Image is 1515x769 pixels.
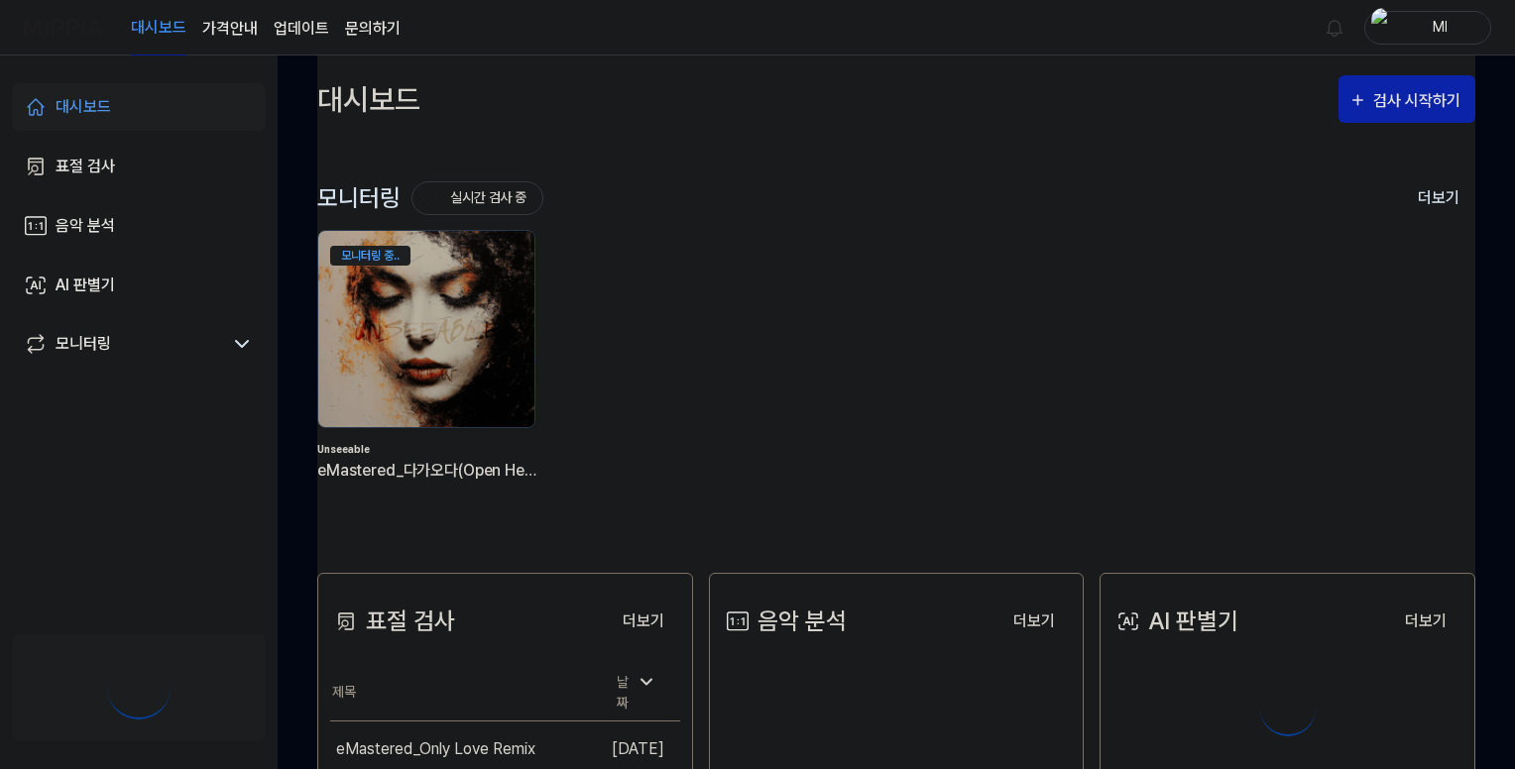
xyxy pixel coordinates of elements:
div: 표절 검사 [56,155,115,178]
div: 음악 분석 [722,604,847,639]
a: 더보기 [607,601,680,641]
button: profileMl [1364,11,1491,45]
button: 실시간 검사 중 [411,181,543,215]
img: 알림 [1323,16,1346,40]
button: 더보기 [997,602,1071,641]
a: AI 판별기 [12,262,266,309]
div: AI 판별기 [1112,604,1238,639]
div: Unseeable [317,442,539,458]
a: 모니터링 중..backgroundIamgeUnseeableeMastered_다가오다(Open Heart) [317,230,539,513]
a: 모니터링 [24,332,222,356]
a: 대시보드 [12,83,266,131]
div: eMastered_다가오다(Open Heart) [317,458,539,484]
div: 대시보드 [56,95,111,119]
div: Ml [1401,16,1478,38]
button: 검사 시작하기 [1339,75,1475,123]
div: 음악 분석 [56,214,115,238]
div: AI 판별기 [56,274,115,297]
a: 더보기 [997,601,1071,641]
div: eMastered_Only Love Remix [336,737,535,761]
img: monitoring Icon [422,190,438,206]
button: 더보기 [607,602,680,641]
a: 표절 검사 [12,143,266,190]
div: 검사 시작하기 [1373,88,1465,114]
div: 모니터링 [56,332,111,356]
a: 음악 분석 [12,202,266,250]
img: backgroundIamge [318,231,534,427]
th: 제목 [330,665,593,721]
a: 대시보드 [131,1,186,55]
img: profile [1371,8,1395,48]
button: 더보기 [1389,602,1462,641]
a: 업데이트 [274,17,329,41]
button: 더보기 [1402,177,1475,219]
div: 표절 검사 [330,604,455,639]
div: 모니터링 [317,181,543,215]
button: 가격안내 [202,17,258,41]
a: 문의하기 [345,17,401,41]
div: 모니터링 중.. [330,246,410,266]
a: 더보기 [1389,601,1462,641]
div: 날짜 [609,666,664,719]
div: 대시보드 [317,75,420,123]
